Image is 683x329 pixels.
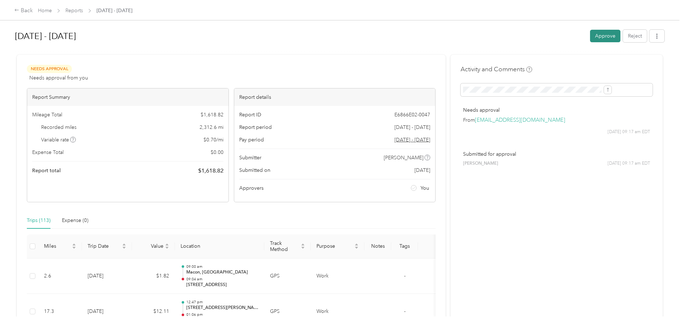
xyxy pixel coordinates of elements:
span: E6866E02-0047 [394,111,430,118]
th: Trip Date [82,234,132,258]
span: Variable rate [41,136,76,144]
span: caret-up [354,242,359,247]
p: 12:47 pm [186,300,259,305]
p: [STREET_ADDRESS][PERSON_NAME] [186,305,259,311]
p: Needs approval [463,106,650,114]
span: [PERSON_NAME] [384,154,423,161]
span: - [404,273,406,279]
a: Reports [65,8,83,14]
th: Value [132,234,175,258]
td: [DATE] [82,258,132,294]
span: Report total [32,167,61,174]
p: 01:06 pm [186,312,259,317]
p: [STREET_ADDRESS] [186,282,259,288]
th: Track Method [264,234,311,258]
p: Submitted for approval [463,150,650,158]
a: [EMAIL_ADDRESS][DOMAIN_NAME] [475,117,565,124]
button: Reject [623,30,647,42]
div: Back [14,6,33,15]
h4: Activity and Comments [461,65,532,74]
span: Go to pay period [394,136,430,144]
span: Mileage Total [32,111,62,118]
span: - [404,308,406,314]
span: [DATE] 09:17 am EDT [608,129,650,135]
span: Submitter [239,154,261,161]
td: $1.82 [132,258,175,294]
span: Expense Total [32,149,64,156]
span: caret-down [301,246,305,250]
a: Home [38,8,52,14]
span: Purpose [316,243,353,249]
button: Approve [590,30,620,42]
span: You [421,184,429,192]
span: [DATE] 09:17 am EDT [608,160,650,167]
span: caret-down [122,246,126,250]
span: Approvers [239,184,264,192]
span: 2,312.6 mi [200,124,223,131]
th: Location [175,234,264,258]
span: [DATE] - [DATE] [394,124,430,131]
td: Work [311,258,364,294]
td: GPS [264,258,311,294]
span: $ 0.00 [211,149,223,156]
div: Expense (0) [62,217,88,224]
span: caret-down [354,246,359,250]
th: Notes [364,234,391,258]
span: Pay period [239,136,264,144]
span: [PERSON_NAME] [463,160,498,167]
span: Value [138,243,163,249]
span: Needs Approval [27,65,72,73]
th: Tags [391,234,418,258]
span: Needs approval from you [29,74,88,82]
span: caret-up [72,242,76,247]
div: Report Summary [27,88,229,106]
div: Trips (113) [27,217,50,224]
span: Submitted on [239,166,270,174]
p: 09:00 am [186,264,259,269]
span: Report ID [239,111,261,118]
span: $ 0.70 / mi [203,136,223,144]
span: Track Method [270,240,299,252]
span: $ 1,618.82 [201,111,223,118]
p: From [463,116,650,124]
span: [DATE] [414,166,430,174]
th: Miles [38,234,82,258]
h1: Sep 1 - 30, 2025 [15,28,585,45]
p: Macon, [GEOGRAPHIC_DATA] [186,269,259,276]
iframe: Everlance-gr Chat Button Frame [643,289,683,329]
span: Recorded miles [41,124,77,131]
span: caret-up [122,242,126,247]
span: $ 1,618.82 [198,166,223,175]
span: Miles [44,243,70,249]
span: Report period [239,124,272,131]
span: caret-up [301,242,305,247]
span: [DATE] - [DATE] [97,7,132,14]
span: caret-down [165,246,169,250]
div: Report details [234,88,436,106]
span: caret-down [72,246,76,250]
p: 09:04 am [186,277,259,282]
span: caret-up [165,242,169,247]
span: Trip Date [88,243,121,249]
th: Purpose [311,234,364,258]
td: 2.6 [38,258,82,294]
